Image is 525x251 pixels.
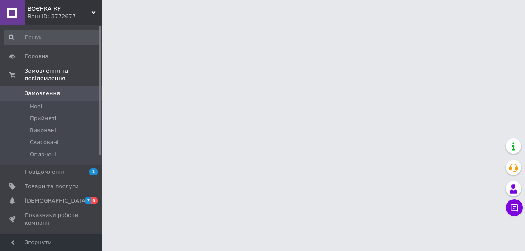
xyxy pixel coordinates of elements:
input: Пошук [4,30,100,45]
span: [DEMOGRAPHIC_DATA] [25,197,88,205]
span: Показники роботи компанії [25,212,79,227]
span: Скасовані [30,138,59,146]
span: Замовлення [25,90,60,97]
span: Замовлення та повідомлення [25,67,102,82]
span: 5 [91,197,98,204]
span: Повідомлення [25,168,66,176]
span: Виконані [30,127,56,134]
span: Нові [30,103,42,110]
span: Прийняті [30,115,56,122]
button: Чат з покупцем [506,199,523,216]
span: Головна [25,53,48,60]
span: 1 [89,168,98,175]
span: 7 [85,197,91,204]
div: Ваш ID: 3772677 [28,13,102,20]
span: Оплачені [30,151,57,158]
span: ВОЄНКА-КР [28,5,91,13]
span: Товари та послуги [25,183,79,190]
